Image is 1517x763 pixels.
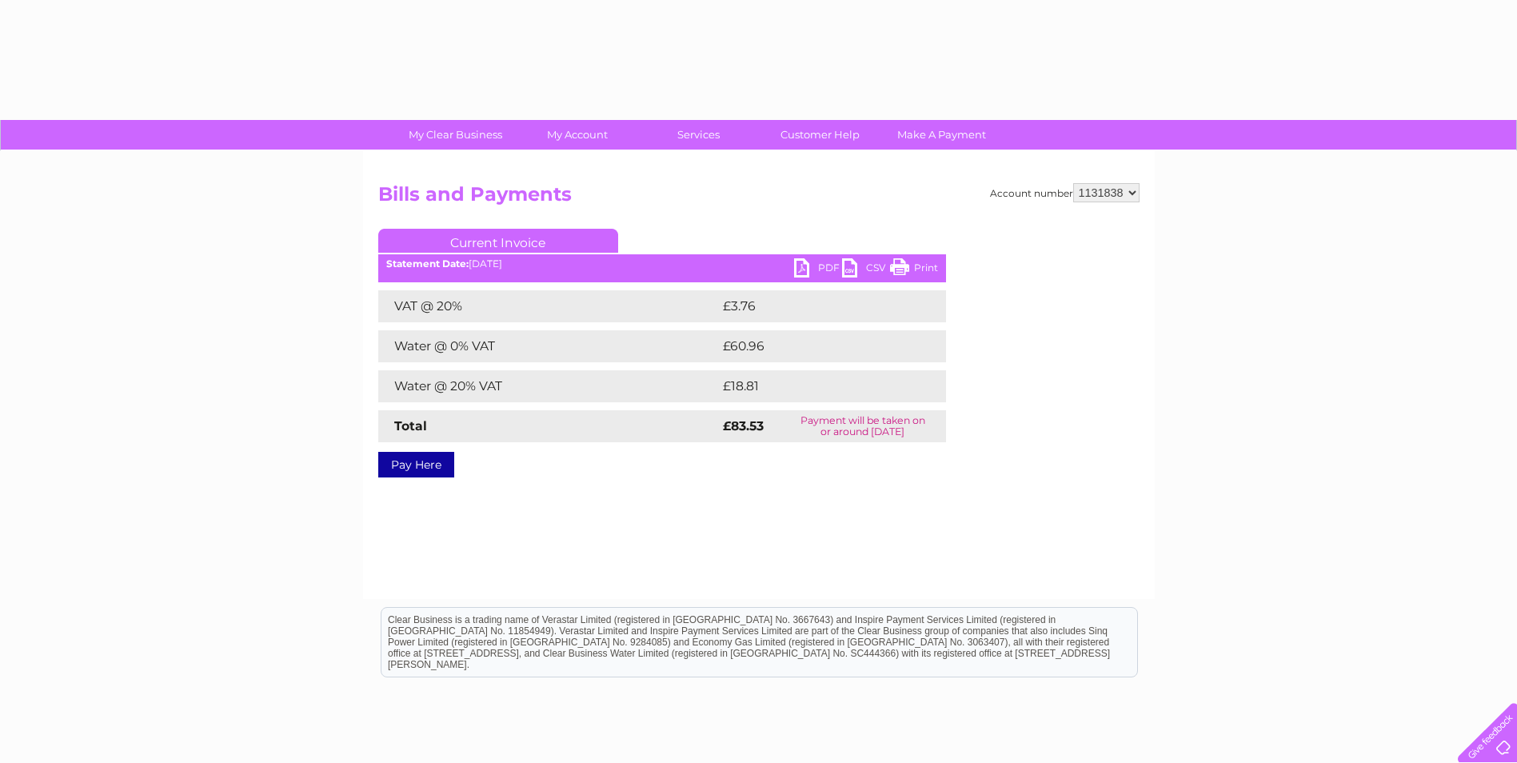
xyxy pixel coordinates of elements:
[389,120,521,150] a: My Clear Business
[794,258,842,282] a: PDF
[723,418,764,433] strong: £83.53
[633,120,764,150] a: Services
[394,418,427,433] strong: Total
[842,258,890,282] a: CSV
[780,410,946,442] td: Payment will be taken on or around [DATE]
[719,330,915,362] td: £60.96
[381,9,1137,78] div: Clear Business is a trading name of Verastar Limited (registered in [GEOGRAPHIC_DATA] No. 3667643...
[719,370,911,402] td: £18.81
[890,258,938,282] a: Print
[378,370,719,402] td: Water @ 20% VAT
[990,183,1140,202] div: Account number
[386,258,469,270] b: Statement Date:
[378,183,1140,214] h2: Bills and Payments
[378,229,618,253] a: Current Invoice
[378,452,454,477] a: Pay Here
[378,258,946,270] div: [DATE]
[378,330,719,362] td: Water @ 0% VAT
[876,120,1008,150] a: Make A Payment
[754,120,886,150] a: Customer Help
[719,290,908,322] td: £3.76
[378,290,719,322] td: VAT @ 20%
[511,120,643,150] a: My Account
